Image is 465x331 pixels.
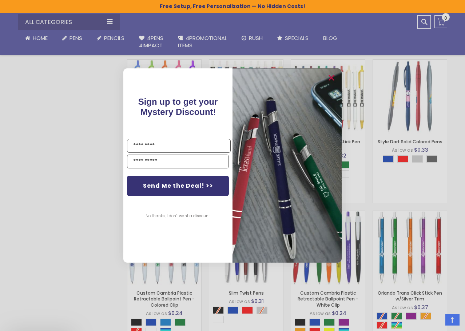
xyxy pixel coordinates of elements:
[232,68,342,262] img: pop-up-image
[138,97,218,117] span: Sign up to get your Mystery Discount
[142,207,214,225] button: No thanks, I don't want a discount.
[138,97,218,117] span: !
[127,176,229,196] button: Send Me the Deal! >>
[326,72,337,84] button: Close dialog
